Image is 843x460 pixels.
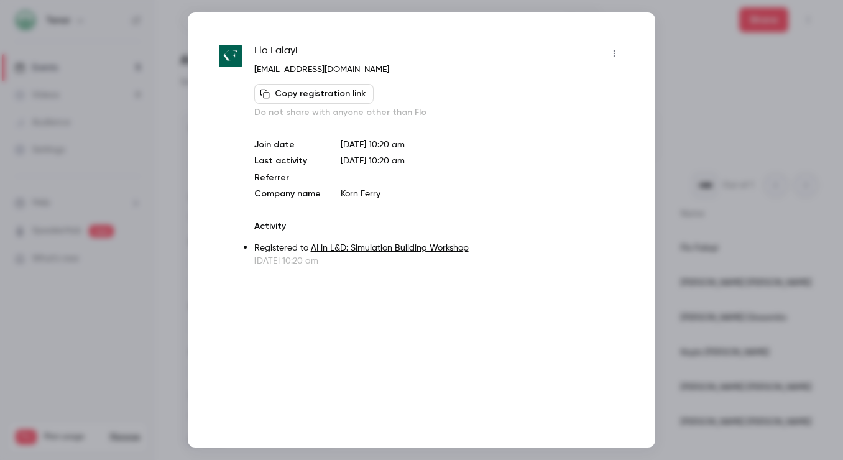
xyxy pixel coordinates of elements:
p: Do not share with anyone other than Flo [254,106,624,119]
p: Activity [254,220,624,232]
span: Flo Falayi [254,44,298,63]
p: [DATE] 10:20 am [341,139,624,151]
a: [EMAIL_ADDRESS][DOMAIN_NAME] [254,65,389,74]
p: Referrer [254,172,321,184]
img: kornferry.com [219,45,242,68]
p: Company name [254,188,321,200]
a: AI in L&D: Simulation Building Workshop [311,244,469,252]
p: Korn Ferry [341,188,624,200]
p: [DATE] 10:20 am [254,255,624,267]
button: Copy registration link [254,84,374,104]
span: [DATE] 10:20 am [341,157,405,165]
p: Join date [254,139,321,151]
p: Registered to [254,242,624,255]
p: Last activity [254,155,321,168]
